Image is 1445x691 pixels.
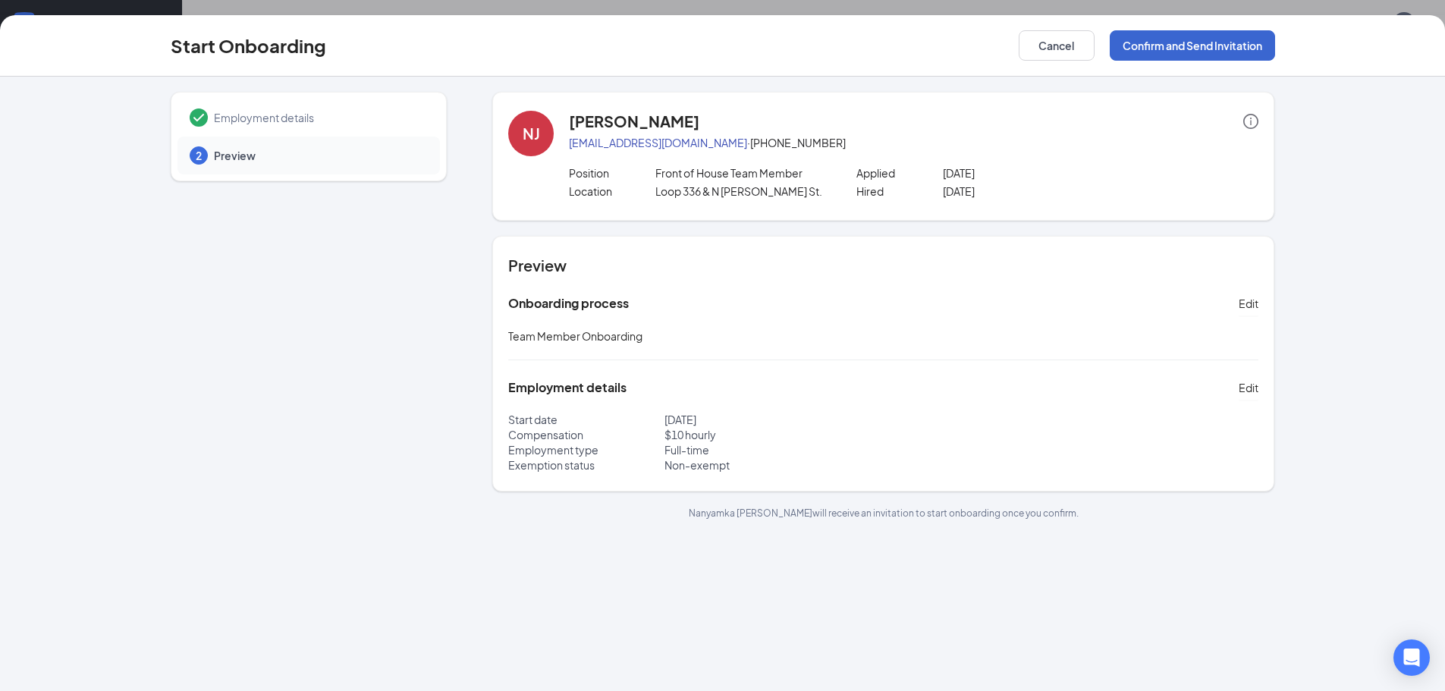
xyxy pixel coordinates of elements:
[1243,114,1258,129] span: info-circle
[1239,296,1258,311] span: Edit
[171,33,326,58] h3: Start Onboarding
[190,108,208,127] svg: Checkmark
[214,110,425,125] span: Employment details
[569,165,655,181] p: Position
[214,148,425,163] span: Preview
[508,329,642,343] span: Team Member Onboarding
[508,255,1258,276] h4: Preview
[508,457,664,473] p: Exemption status
[492,507,1274,520] p: Nanyamka [PERSON_NAME] will receive an invitation to start onboarding once you confirm.
[1110,30,1275,61] button: Confirm and Send Invitation
[655,165,828,181] p: Front of House Team Member
[664,412,884,427] p: [DATE]
[523,123,540,144] div: NJ
[943,165,1115,181] p: [DATE]
[664,442,884,457] p: Full-time
[508,412,664,427] p: Start date
[1239,291,1258,316] button: Edit
[1393,639,1430,676] div: Open Intercom Messenger
[655,184,828,199] p: Loop 336 & N [PERSON_NAME] St.
[508,442,664,457] p: Employment type
[569,111,699,132] h4: [PERSON_NAME]
[1019,30,1095,61] button: Cancel
[569,136,747,149] a: [EMAIL_ADDRESS][DOMAIN_NAME]
[856,184,943,199] p: Hired
[943,184,1115,199] p: [DATE]
[508,295,629,312] h5: Onboarding process
[856,165,943,181] p: Applied
[664,457,884,473] p: Non-exempt
[196,148,202,163] span: 2
[569,135,1258,150] p: · [PHONE_NUMBER]
[569,184,655,199] p: Location
[508,427,664,442] p: Compensation
[1239,375,1258,400] button: Edit
[664,427,884,442] p: $ 10 hourly
[508,379,627,396] h5: Employment details
[1239,380,1258,395] span: Edit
